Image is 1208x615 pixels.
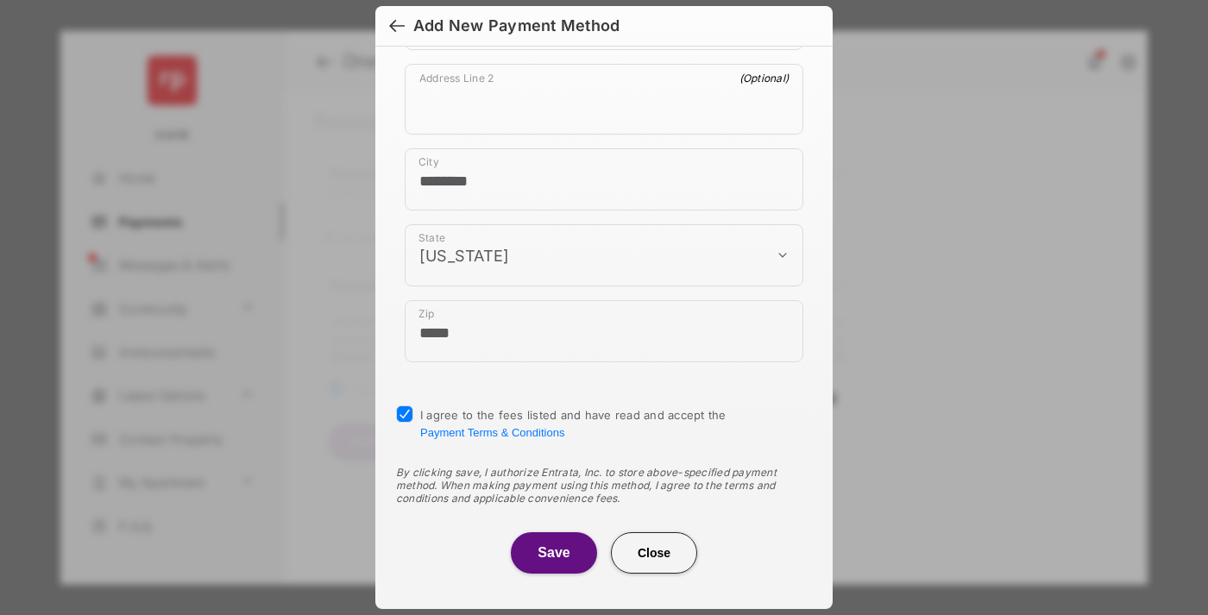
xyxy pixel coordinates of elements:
button: I agree to the fees listed and have read and accept the [420,426,564,439]
span: I agree to the fees listed and have read and accept the [420,408,727,439]
div: By clicking save, I authorize Entrata, Inc. to store above-specified payment method. When making ... [396,466,812,505]
div: Add New Payment Method [413,16,620,35]
button: Save [511,532,597,574]
div: payment_method_screening[postal_addresses][administrativeArea] [405,224,803,286]
button: Close [611,532,697,574]
div: payment_method_screening[postal_addresses][postalCode] [405,300,803,362]
div: payment_method_screening[postal_addresses][locality] [405,148,803,210]
div: payment_method_screening[postal_addresses][addressLine2] [405,64,803,135]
